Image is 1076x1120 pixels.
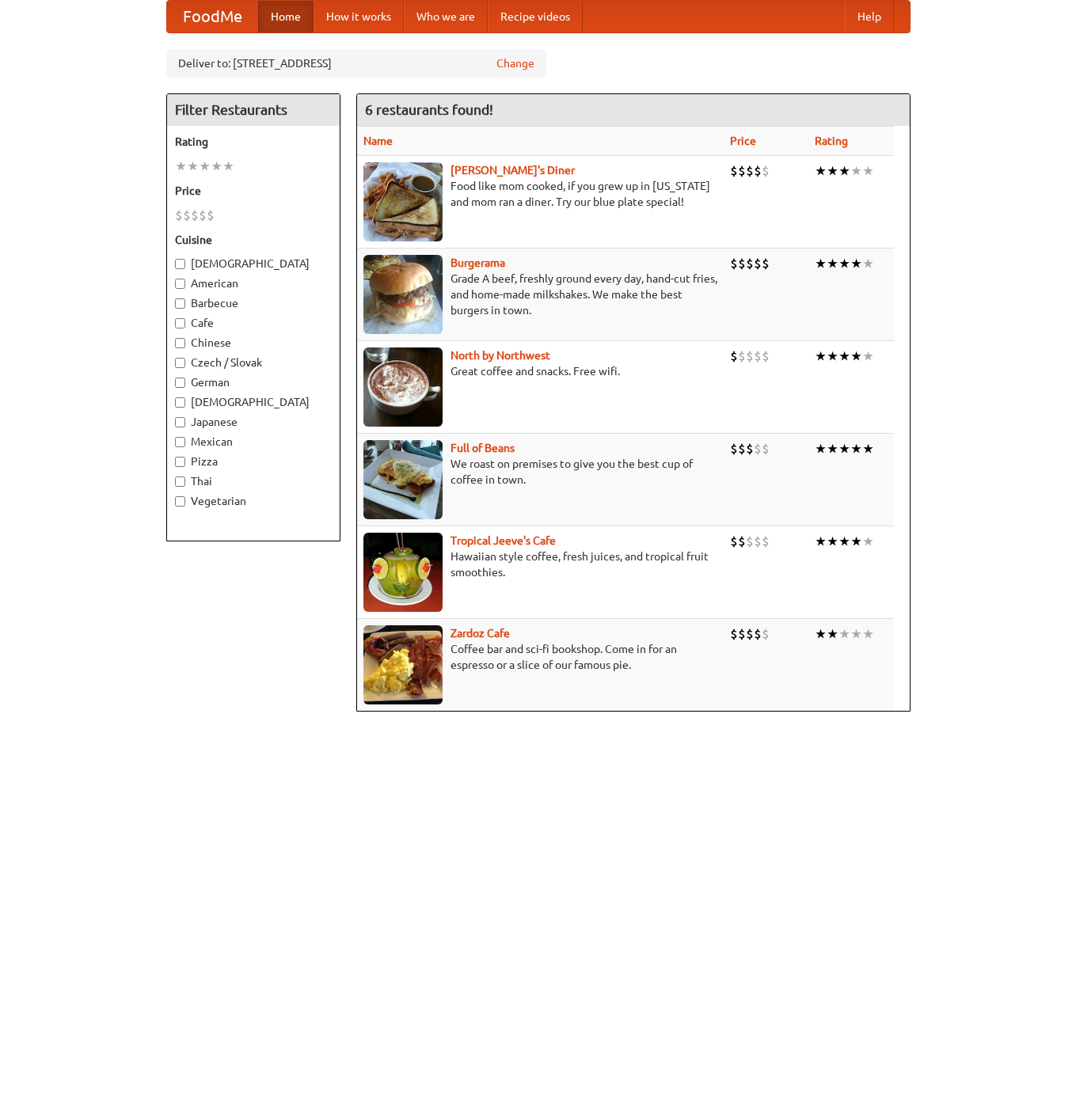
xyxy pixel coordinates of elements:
[838,625,850,643] li: ★
[175,183,332,199] h5: Price
[175,298,185,309] input: Barbecue
[365,102,493,117] ng-pluralize: 6 restaurants found!
[451,442,515,454] a: Full of Beans
[314,1,404,32] a: How it works
[175,437,185,447] input: Mexican
[175,259,185,269] input: [DEMOGRAPHIC_DATA]
[451,534,556,547] b: Tropical Jeeve's Cafe
[363,135,393,147] a: Name
[175,434,332,450] label: Mexican
[815,135,848,147] a: Rating
[211,158,222,175] li: ★
[167,1,258,32] a: FoodMe
[738,255,746,272] li: $
[175,378,185,388] input: German
[746,255,754,272] li: $
[746,625,754,643] li: $
[258,1,314,32] a: Home
[862,347,874,365] li: ★
[754,255,762,272] li: $
[862,162,874,180] li: ★
[183,207,191,224] li: $
[850,162,862,180] li: ★
[730,533,738,550] li: $
[222,158,234,175] li: ★
[363,347,443,427] img: north.jpg
[175,496,185,507] input: Vegetarian
[175,232,332,248] h5: Cuisine
[363,533,443,612] img: jeeves.jpg
[187,158,199,175] li: ★
[746,347,754,365] li: $
[175,397,185,408] input: [DEMOGRAPHIC_DATA]
[838,440,850,457] li: ★
[850,533,862,550] li: ★
[762,347,770,365] li: $
[730,625,738,643] li: $
[815,162,827,180] li: ★
[850,440,862,457] li: ★
[738,347,746,365] li: $
[175,338,185,348] input: Chinese
[838,347,850,365] li: ★
[175,256,332,271] label: [DEMOGRAPHIC_DATA]
[363,162,443,241] img: sallys.jpg
[827,162,838,180] li: ★
[754,625,762,643] li: $
[363,255,443,334] img: burgerama.jpg
[730,162,738,180] li: $
[363,625,443,704] img: zardoz.jpg
[199,158,211,175] li: ★
[862,533,874,550] li: ★
[815,347,827,365] li: ★
[363,440,443,519] img: beans.jpg
[746,162,754,180] li: $
[363,271,717,318] p: Grade A beef, freshly ground every day, hand-cut fries, and home-made milkshakes. We make the bes...
[166,49,546,78] div: Deliver to: [STREET_ADDRESS]
[862,440,874,457] li: ★
[838,533,850,550] li: ★
[850,625,862,643] li: ★
[175,417,185,427] input: Japanese
[167,94,340,126] h4: Filter Restaurants
[827,533,838,550] li: ★
[451,349,550,362] a: North by Northwest
[175,473,332,489] label: Thai
[827,440,838,457] li: ★
[363,641,717,673] p: Coffee bar and sci-fi bookshop. Come in for an espresso or a slice of our famous pie.
[738,440,746,457] li: $
[850,255,862,272] li: ★
[175,358,185,368] input: Czech / Slovak
[815,533,827,550] li: ★
[363,178,717,210] p: Food like mom cooked, if you grew up in [US_STATE] and mom ran a diner. Try our blue plate special!
[762,533,770,550] li: $
[451,164,575,177] a: [PERSON_NAME]'s Diner
[175,457,185,467] input: Pizza
[746,533,754,550] li: $
[175,275,332,291] label: American
[191,207,199,224] li: $
[175,476,185,487] input: Thai
[175,315,332,331] label: Cafe
[488,1,583,32] a: Recipe videos
[363,363,717,379] p: Great coffee and snacks. Free wifi.
[762,440,770,457] li: $
[754,162,762,180] li: $
[175,454,332,469] label: Pizza
[845,1,894,32] a: Help
[175,355,332,370] label: Czech / Slovak
[730,135,756,147] a: Price
[762,255,770,272] li: $
[827,625,838,643] li: ★
[175,279,185,289] input: American
[175,158,187,175] li: ★
[850,347,862,365] li: ★
[730,440,738,457] li: $
[363,456,717,488] p: We roast on premises to give you the best cup of coffee in town.
[451,627,510,640] a: Zardoz Cafe
[404,1,488,32] a: Who we are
